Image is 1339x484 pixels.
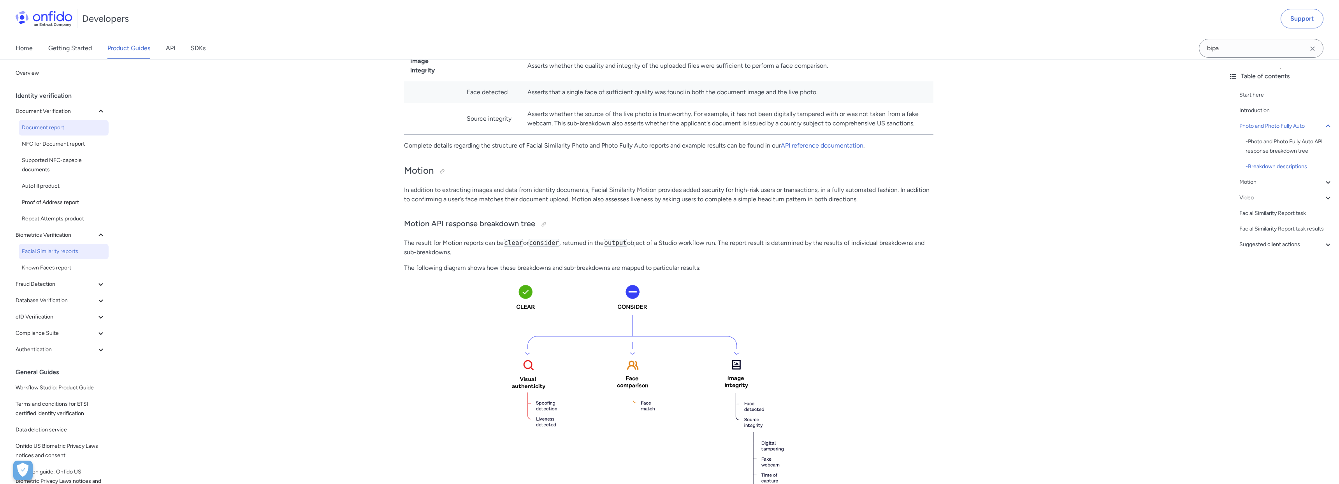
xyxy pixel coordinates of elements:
a: Getting Started [48,37,92,59]
span: Database Verification [16,296,96,305]
a: Introduction [1239,106,1333,115]
a: Start here [1239,90,1333,100]
a: SDKs [191,37,206,59]
span: Authentication [16,345,96,354]
button: Document Verification [12,104,109,119]
span: NFC for Document report [22,139,105,149]
p: Complete details regarding the structure of Facial Similarity Photo and Photo Fully Auto reports ... [404,141,933,150]
span: Facial Similarity reports [22,247,105,256]
div: - Breakdown descriptions [1246,162,1333,171]
a: Suggested client actions [1239,240,1333,249]
span: Known Faces report [22,263,105,273]
a: Repeat Attempts product [19,211,109,227]
a: Proof of Address report [19,195,109,210]
button: Open Preferences [13,461,33,480]
a: API reference documentation [781,142,863,149]
a: Product Guides [107,37,150,59]
span: Repeat Attempts product [22,214,105,224]
button: Database Verification [12,293,109,308]
div: - Photo and Photo Fully Auto API response breakdown tree [1246,137,1333,156]
span: eID Verification [16,312,96,322]
td: Asserts whether the source of the live photo is trustworthy. For example, it has not been digital... [521,103,933,135]
a: Document report [19,120,109,136]
p: The following diagram shows how these breakdowns and sub-breakdowns are mapped to particular resu... [404,263,933,273]
button: Fraud Detection [12,276,109,292]
a: Onfido US Biometric Privacy Laws notices and consent [12,438,109,463]
button: Compliance Suite [12,326,109,341]
h2: Motion [404,164,933,178]
a: -Breakdown descriptions [1246,162,1333,171]
div: Table of contents [1228,72,1333,81]
a: Photo and Photo Fully Auto [1239,121,1333,131]
code: consider [529,239,559,247]
a: Known Faces report [19,260,109,276]
td: Face detected [460,81,521,103]
a: Supported NFC-capable documents [19,153,109,178]
span: Proof of Address report [22,198,105,207]
span: Autofill product [22,181,105,191]
div: Identity verification [16,88,112,104]
a: Workflow Studio: Product Guide [12,380,109,396]
td: Asserts that a single face of sufficient quality was found in both the document image and the liv... [521,81,933,103]
div: General Guides [16,364,112,380]
button: Authentication [12,342,109,357]
a: Autofill product [19,178,109,194]
span: Biometrics Verification [16,231,96,240]
a: Facial Similarity reports [19,244,109,259]
p: The result for Motion reports can be or , returned in the object of a Studio workflow run. The re... [404,238,933,257]
h1: Developers [82,12,129,25]
span: Onfido US Biometric Privacy Laws notices and consent [16,442,105,460]
button: eID Verification [12,309,109,325]
a: -Photo and Photo Fully Auto API response breakdown tree [1246,137,1333,156]
div: Cookie Preferences [13,461,33,480]
p: In addition to extracting images and data from identity documents, Facial Similarity Motion provi... [404,185,933,204]
a: Terms and conditions for ETSI certified identity verification [12,396,109,421]
span: Terms and conditions for ETSI certified identity verification [16,400,105,418]
img: Onfido Logo [16,11,72,26]
code: output [604,239,627,247]
a: Video [1239,193,1333,202]
a: Facial Similarity Report task [1239,209,1333,218]
h3: Motion API response breakdown tree [404,218,933,231]
a: API [166,37,175,59]
a: Support [1281,9,1323,28]
input: Onfido search input field [1199,39,1323,58]
a: Motion [1239,178,1333,187]
span: Supported NFC-capable documents [22,156,105,174]
svg: Clear search field button [1308,44,1317,53]
a: Overview [12,65,109,81]
span: Compliance Suite [16,329,96,338]
a: Facial Similarity Report task results [1239,224,1333,234]
span: Data deletion service [16,425,105,435]
span: Overview [16,69,105,78]
button: Biometrics Verification [12,227,109,243]
td: Source integrity [460,103,521,135]
td: Asserts whether the quality and integrity of the uploaded files were sufficient to perform a face... [521,50,933,81]
code: clear [504,239,523,247]
span: Document report [22,123,105,132]
span: Fraud Detection [16,280,96,289]
span: Workflow Studio: Product Guide [16,383,105,392]
span: Document Verification [16,107,96,116]
a: Data deletion service [12,422,109,438]
a: Home [16,37,33,59]
a: NFC for Document report [19,136,109,152]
